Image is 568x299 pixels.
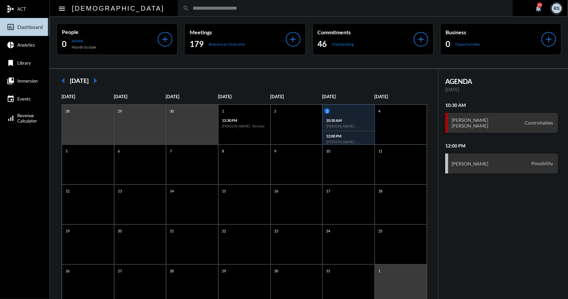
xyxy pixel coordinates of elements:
[220,268,228,274] p: 29
[55,2,69,15] button: Toggle sidenav
[116,148,121,154] p: 6
[273,188,280,194] p: 16
[273,268,280,274] p: 30
[220,228,228,234] p: 22
[17,24,43,30] span: Dashboard
[318,39,327,49] h2: 46
[168,268,175,274] p: 28
[322,94,374,99] p: [DATE]
[190,39,204,49] h2: 179
[160,35,170,44] mat-icon: add
[273,228,280,234] p: 23
[377,188,384,194] p: 18
[116,188,123,194] p: 13
[416,35,426,44] mat-icon: add
[455,42,480,47] p: Opportunities
[324,108,330,114] p: 3
[324,188,332,194] p: 17
[64,268,71,274] p: 26
[70,77,89,84] h2: [DATE]
[218,94,270,99] p: [DATE]
[89,74,102,87] mat-icon: arrow_right
[166,94,218,99] p: [DATE]
[445,87,558,92] p: [DATE]
[62,29,158,35] p: People
[17,6,26,12] span: ACT
[17,42,35,48] span: Analytics
[220,108,226,114] p: 1
[209,42,245,47] p: Require an Outcome
[318,29,414,35] p: Commitments
[446,29,541,35] p: Business
[220,188,228,194] p: 15
[445,77,558,85] h2: AGENDA
[523,120,555,126] span: Controllables
[377,268,382,274] p: 1
[72,38,96,43] p: Added
[332,42,354,47] p: Outstanding
[7,5,15,13] mat-icon: mediation
[324,268,332,274] p: 31
[116,108,123,114] p: 29
[222,118,267,123] p: 12:30 PM
[17,78,38,84] span: Immersion
[326,140,371,144] h6: [PERSON_NAME] - Possibility
[537,2,542,8] div: 22
[374,94,427,99] p: [DATE]
[544,35,553,44] mat-icon: add
[7,23,15,31] mat-icon: insert_chart_outlined
[377,108,382,114] p: 4
[64,108,71,114] p: 28
[58,5,66,13] mat-icon: Side nav toggle icon
[445,102,558,108] h2: 10:30 AM
[222,124,267,128] h6: [PERSON_NAME] - Review
[377,228,384,234] p: 25
[530,160,555,166] span: Possibility
[62,39,67,49] h2: 0
[452,117,488,129] h3: [PERSON_NAME] [PERSON_NAME]
[114,94,166,99] p: [DATE]
[17,96,31,102] span: Events
[64,188,71,194] p: 12
[288,35,298,44] mat-icon: add
[7,41,15,49] mat-icon: pie_chart
[445,143,558,149] h2: 12:00 PM
[7,95,15,103] mat-icon: event
[324,228,332,234] p: 24
[72,3,164,14] h2: [DEMOGRAPHIC_DATA]
[534,4,542,12] mat-icon: notifications
[377,148,384,154] p: 11
[273,148,278,154] p: 9
[64,148,69,154] p: 5
[168,188,175,194] p: 14
[183,5,189,12] mat-icon: search
[64,228,71,234] p: 19
[17,113,37,124] span: Revenue Calculator
[452,161,488,166] h3: [PERSON_NAME]
[17,60,31,66] span: Library
[220,148,226,154] p: 8
[446,39,450,49] h2: 0
[326,118,371,123] p: 10:30 AM
[116,228,123,234] p: 20
[116,268,123,274] p: 27
[326,134,371,138] p: 12:00 PM
[7,59,15,67] mat-icon: bookmark
[190,29,285,35] p: Meetings
[62,94,114,99] p: [DATE]
[168,148,173,154] p: 7
[270,94,322,99] p: [DATE]
[552,3,562,13] div: RS
[57,74,70,87] mat-icon: arrow_left
[324,148,332,154] p: 10
[326,124,371,128] h6: [PERSON_NAME] - [PERSON_NAME] - Controllables
[168,108,175,114] p: 30
[7,114,15,122] mat-icon: signal_cellular_alt
[72,45,96,50] p: Month to date
[7,77,15,85] mat-icon: collections_bookmark
[273,108,278,114] p: 2
[168,228,175,234] p: 21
